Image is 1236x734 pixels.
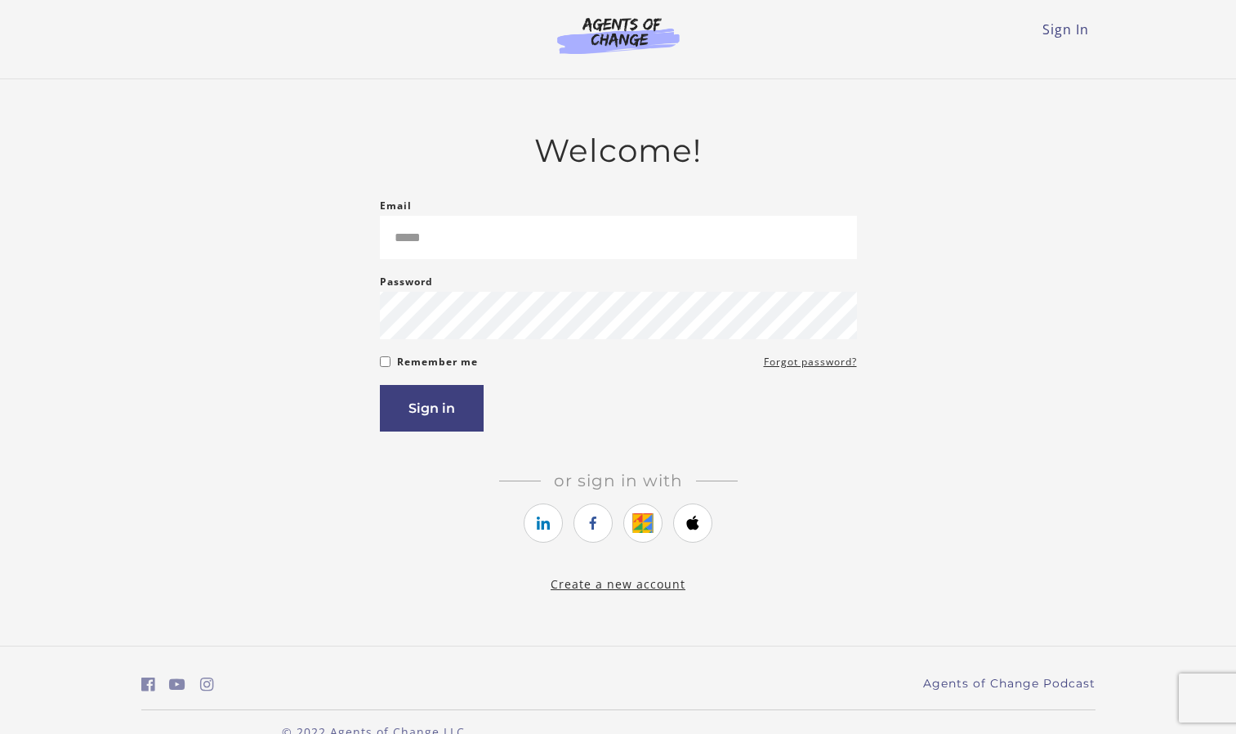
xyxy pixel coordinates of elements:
a: https://courses.thinkific.com/users/auth/google?ss%5Breferral%5D=&ss%5Buser_return_to%5D=&ss%5Bvi... [623,504,663,543]
i: https://www.instagram.com/agentsofchangeprep/ (Open in a new window) [200,677,214,692]
label: Email [380,196,412,216]
a: https://courses.thinkific.com/users/auth/facebook?ss%5Breferral%5D=&ss%5Buser_return_to%5D=&ss%5B... [573,504,613,543]
a: Create a new account [551,576,685,592]
a: https://www.facebook.com/groups/aswbtestprep (Open in a new window) [141,673,155,696]
a: https://www.youtube.com/c/AgentsofChangeTestPrepbyMeaganMitchell (Open in a new window) [169,673,185,696]
a: https://www.instagram.com/agentsofchangeprep/ (Open in a new window) [200,673,214,696]
a: https://courses.thinkific.com/users/auth/linkedin?ss%5Breferral%5D=&ss%5Buser_return_to%5D=&ss%5B... [524,504,563,543]
a: Agents of Change Podcast [923,675,1095,692]
i: https://www.facebook.com/groups/aswbtestprep (Open in a new window) [141,677,155,692]
i: https://www.youtube.com/c/AgentsofChangeTestPrepbyMeaganMitchell (Open in a new window) [169,677,185,692]
img: Agents of Change Logo [540,16,697,54]
label: Remember me [397,352,478,372]
label: Password [380,272,433,292]
h2: Welcome! [380,132,857,170]
button: Sign in [380,385,484,432]
a: Forgot password? [764,352,857,372]
a: https://courses.thinkific.com/users/auth/apple?ss%5Breferral%5D=&ss%5Buser_return_to%5D=&ss%5Bvis... [673,504,712,543]
a: Sign In [1042,20,1089,38]
span: Or sign in with [541,471,696,490]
